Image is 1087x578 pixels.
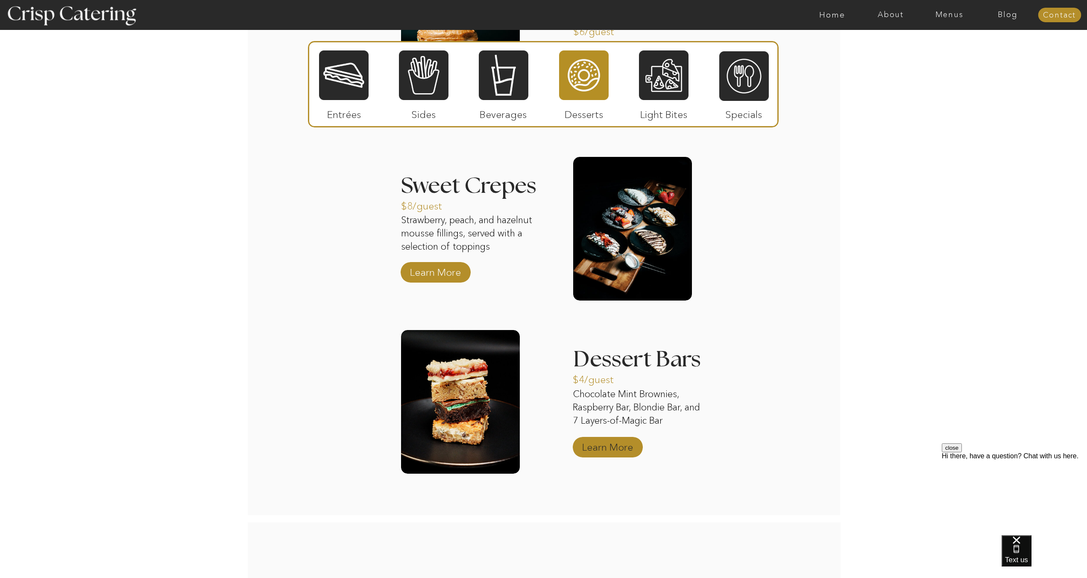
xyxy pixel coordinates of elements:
p: Beverages [475,100,532,125]
p: Strawberry, peach, and hazelnut mousse fillings, served with a selection of toppings [401,214,541,255]
p: Specials [715,100,772,125]
a: Menus [920,11,979,19]
a: $4/guest [573,365,630,390]
a: Learn More [579,433,636,457]
iframe: podium webchat widget bubble [1002,535,1087,578]
a: About [861,11,920,19]
h3: Sweet Crepes [401,175,558,197]
a: Home [803,11,861,19]
h3: Dessert Bars [573,348,702,359]
iframe: podium webchat widget prompt [942,443,1087,546]
a: $8/guest [401,192,458,216]
a: Blog [979,11,1037,19]
p: Chocolate, vanilla, and maple glazes, served with a selection of toppings [572,41,691,82]
a: Learn More [407,258,464,283]
p: Entrées [316,100,372,125]
p: Sides [395,100,452,125]
p: Desserts [556,100,612,125]
a: Contact [1038,11,1081,20]
p: Chocolate Mint Brownies, Raspberry Bar, Blondie Bar, and 7 Layers-of-Magic Bar [573,388,702,429]
p: Light Bites [636,100,692,125]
